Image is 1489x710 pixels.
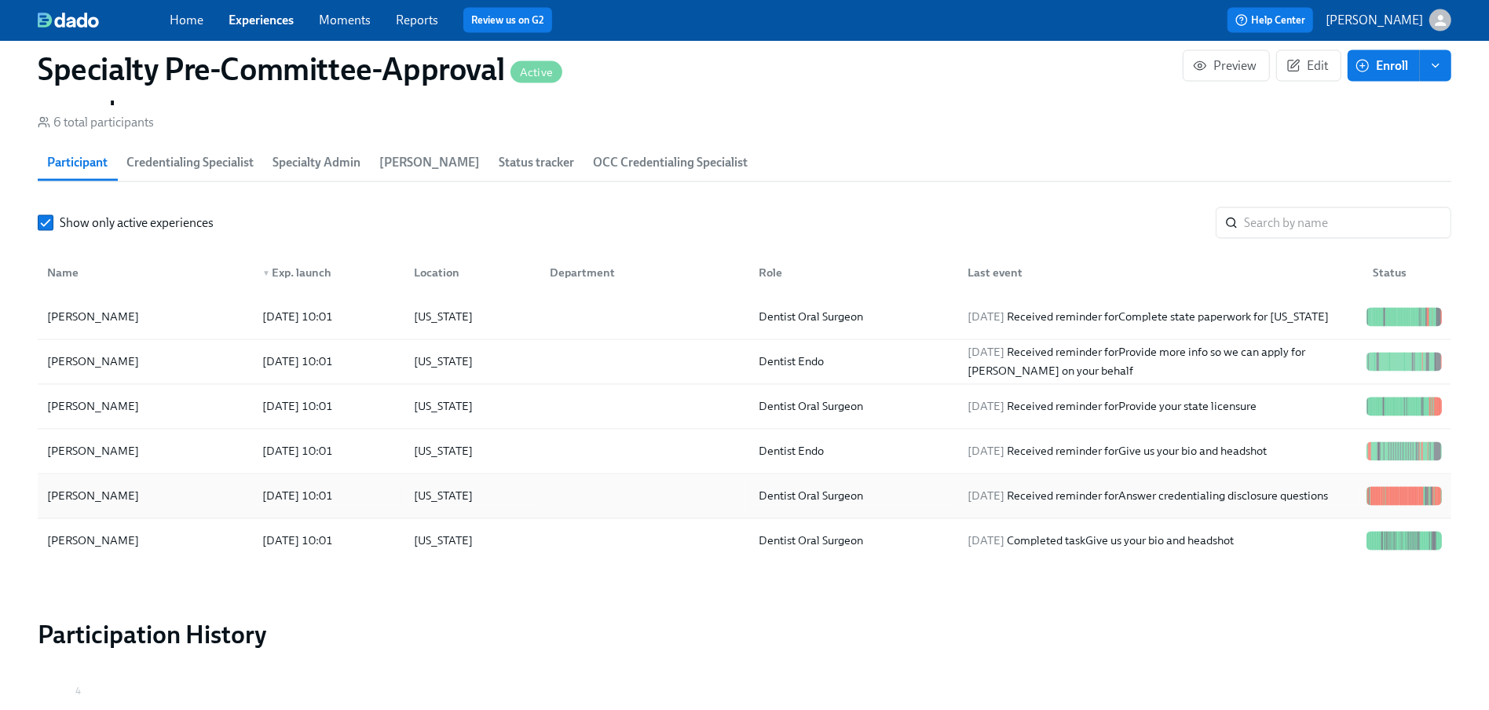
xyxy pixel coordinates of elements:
[1196,58,1257,74] span: Preview
[256,308,401,327] div: [DATE] 10:01
[471,13,544,28] a: Review us on G2
[41,258,250,289] div: Name
[752,487,955,506] div: Dentist Oral Surgeon
[752,308,955,327] div: Dentist Oral Surgeon
[752,532,955,551] div: Dentist Oral Surgeon
[593,152,748,174] span: OCC Credentialing Specialist
[41,264,250,283] div: Name
[38,114,154,131] div: 6 total participants
[510,67,562,79] span: Active
[170,13,203,27] a: Home
[968,445,1005,459] span: [DATE]
[401,258,537,289] div: Location
[962,308,1360,327] div: Received reminder for Complete state paperwork for [US_STATE]
[1326,9,1451,31] button: [PERSON_NAME]
[256,353,401,371] div: [DATE] 10:01
[408,487,537,506] div: [US_STATE]
[968,400,1005,414] span: [DATE]
[379,152,480,174] span: [PERSON_NAME]
[41,442,250,461] div: [PERSON_NAME]
[1244,207,1451,239] input: Search by name
[38,13,170,28] a: dado
[1326,12,1423,29] p: [PERSON_NAME]
[38,620,1451,651] h2: Participation History
[256,397,401,416] div: [DATE] 10:01
[962,532,1360,551] div: Completed task Give us your bio and headshot
[968,534,1005,548] span: [DATE]
[1360,258,1448,289] div: Status
[752,353,955,371] div: Dentist Endo
[47,152,108,174] span: Participant
[273,152,360,174] span: Specialty Admin
[543,264,746,283] div: Department
[1359,58,1408,74] span: Enroll
[38,385,1451,430] div: [PERSON_NAME][DATE] 10:01[US_STATE]Dentist Oral Surgeon[DATE] Received reminder forProvide your s...
[962,442,1360,461] div: Received reminder for Give us your bio and headshot
[41,397,250,416] div: [PERSON_NAME]
[962,397,1360,416] div: Received reminder for Provide your state licensure
[499,152,574,174] span: Status tracker
[60,214,214,232] span: Show only active experiences
[752,442,955,461] div: Dentist Endo
[408,397,537,416] div: [US_STATE]
[75,686,81,697] tspan: 4
[256,487,401,506] div: [DATE] 10:01
[408,442,537,461] div: [US_STATE]
[38,13,99,28] img: dado
[408,353,537,371] div: [US_STATE]
[962,487,1360,506] div: Received reminder for Answer credentialing disclosure questions
[1420,50,1451,82] button: enroll
[962,343,1360,381] div: Received reminder for Provide more info so we can apply for [PERSON_NAME] on your behalf
[752,264,955,283] div: Role
[408,308,537,327] div: [US_STATE]
[38,295,1451,340] div: [PERSON_NAME][DATE] 10:01[US_STATE]Dentist Oral Surgeon[DATE] Received reminder forComplete state...
[408,532,537,551] div: [US_STATE]
[229,13,294,27] a: Experiences
[968,310,1005,324] span: [DATE]
[38,430,1451,474] div: [PERSON_NAME][DATE] 10:01[US_STATE]Dentist Endo[DATE] Received reminder forGive us your bio and h...
[41,532,250,551] div: [PERSON_NAME]
[41,487,145,506] div: [PERSON_NAME]
[256,442,401,461] div: [DATE] 10:01
[250,258,401,289] div: ▼Exp. launch
[1276,50,1341,82] button: Edit
[41,353,250,371] div: [PERSON_NAME]
[1235,13,1305,28] span: Help Center
[1366,264,1448,283] div: Status
[126,152,254,174] span: Credentialing Specialist
[1183,50,1270,82] button: Preview
[408,264,537,283] div: Location
[38,519,1451,563] div: [PERSON_NAME][DATE] 10:01[US_STATE]Dentist Oral Surgeon[DATE] Completed taskGive us your bio and ...
[319,13,371,27] a: Moments
[1290,58,1328,74] span: Edit
[256,532,401,551] div: [DATE] 10:01
[537,258,746,289] div: Department
[38,340,1451,385] div: [PERSON_NAME][DATE] 10:01[US_STATE]Dentist Endo[DATE] Received reminder forProvide more info so w...
[1227,8,1313,33] button: Help Center
[968,346,1005,360] span: [DATE]
[396,13,438,27] a: Reports
[41,308,250,327] div: [PERSON_NAME]
[38,474,1451,519] div: [PERSON_NAME][DATE] 10:01[US_STATE]Dentist Oral Surgeon[DATE] Received reminder forAnswer credent...
[752,397,955,416] div: Dentist Oral Surgeon
[968,489,1005,503] span: [DATE]
[1348,50,1420,82] button: Enroll
[956,258,1360,289] div: Last event
[256,264,401,283] div: Exp. launch
[962,264,1360,283] div: Last event
[746,258,955,289] div: Role
[262,270,270,278] span: ▼
[38,50,562,88] h1: Specialty Pre-Committee-Approval
[463,8,552,33] button: Review us on G2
